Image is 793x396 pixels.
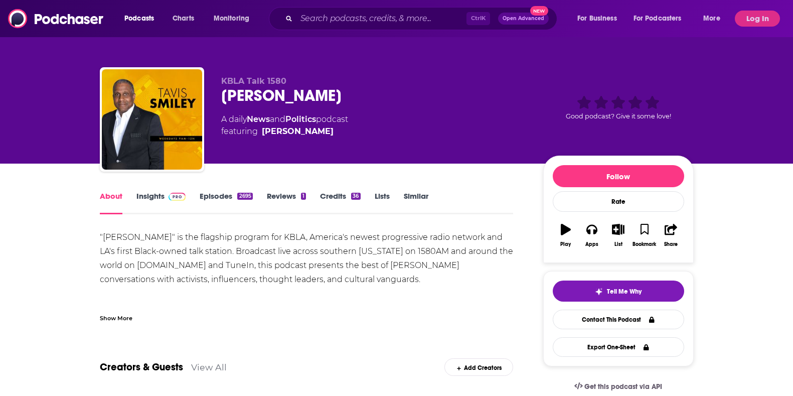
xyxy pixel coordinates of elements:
[560,241,571,247] div: Play
[117,11,167,27] button: open menu
[627,11,696,27] button: open menu
[605,217,631,253] button: List
[301,193,306,200] div: 1
[631,217,658,253] button: Bookmark
[658,217,684,253] button: Share
[553,281,684,302] button: tell me why sparkleTell Me Why
[8,9,104,28] img: Podchaser - Follow, Share and Rate Podcasts
[466,12,490,25] span: Ctrl K
[553,310,684,329] a: Contact This Podcast
[543,76,694,139] div: Good podcast? Give it some love!
[607,288,642,296] span: Tell Me Why
[221,125,348,138] span: featuring
[585,241,598,247] div: Apps
[247,114,270,124] a: News
[262,125,334,138] a: Tavis Smiley
[296,11,466,27] input: Search podcasts, credits, & more...
[530,6,548,16] span: New
[553,217,579,253] button: Play
[100,361,183,373] a: Creators & Guests
[498,13,549,25] button: Open AdvancedNew
[553,191,684,212] div: Rate
[221,113,348,138] div: A daily podcast
[696,11,733,27] button: open menu
[191,362,227,372] a: View All
[173,12,194,26] span: Charts
[320,191,360,214] a: Credits36
[267,191,306,214] a: Reviews1
[632,241,656,247] div: Bookmark
[270,114,285,124] span: and
[584,382,662,391] span: Get this podcast via API
[503,16,544,21] span: Open Advanced
[579,217,605,253] button: Apps
[221,76,286,86] span: KBLA Talk 1580
[102,69,202,170] img: Tavis Smiley
[633,12,682,26] span: For Podcasters
[237,193,252,200] div: 2695
[278,7,567,30] div: Search podcasts, credits, & more...
[100,191,122,214] a: About
[404,191,428,214] a: Similar
[214,12,249,26] span: Monitoring
[351,193,360,200] div: 36
[703,12,720,26] span: More
[169,193,186,201] img: Podchaser Pro
[570,11,629,27] button: open menu
[444,358,513,376] div: Add Creators
[614,241,622,247] div: List
[553,165,684,187] button: Follow
[577,12,617,26] span: For Business
[664,241,678,247] div: Share
[124,12,154,26] span: Podcasts
[285,114,316,124] a: Politics
[375,191,390,214] a: Lists
[200,191,252,214] a: Episodes2695
[166,11,200,27] a: Charts
[100,230,514,315] div: "[PERSON_NAME]" is the flagship program for KBLA, America's newest progressive radio network and ...
[553,337,684,357] button: Export One-Sheet
[735,11,780,27] button: Log In
[207,11,262,27] button: open menu
[566,112,671,120] span: Good podcast? Give it some love!
[136,191,186,214] a: InsightsPodchaser Pro
[595,288,603,296] img: tell me why sparkle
